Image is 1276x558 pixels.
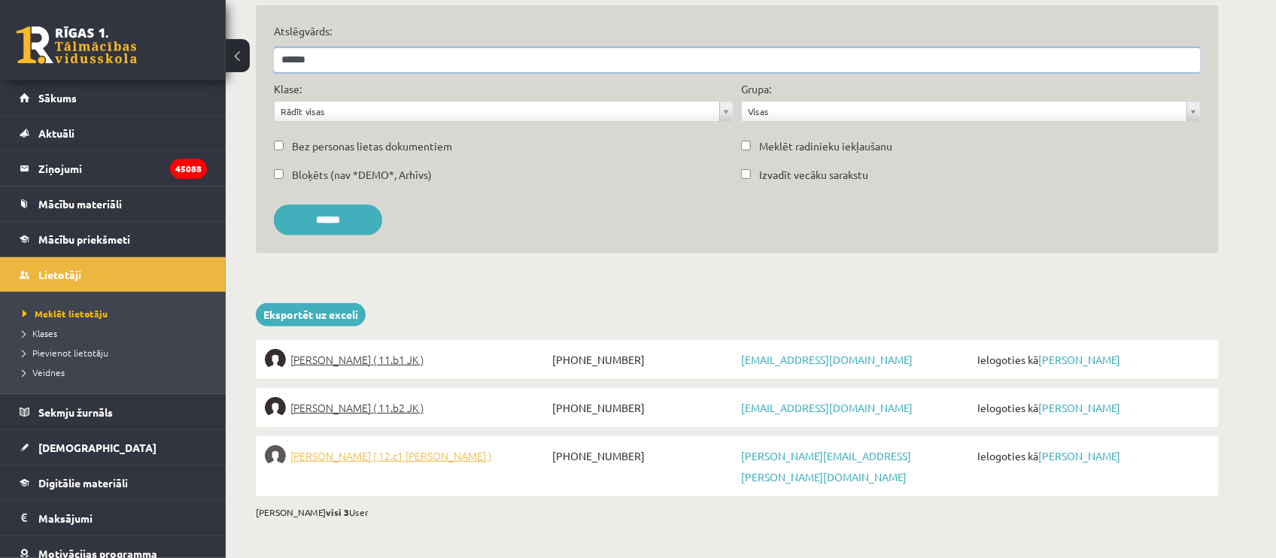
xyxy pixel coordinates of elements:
a: Aktuāli [20,116,207,150]
span: Aktuāli [38,126,74,140]
a: [PERSON_NAME] ( 11.b2 JK ) [265,397,548,418]
label: Bez personas lietas dokumentiem [292,138,452,154]
a: Mācību priekšmeti [20,222,207,256]
span: Veidnes [23,366,65,378]
a: [PERSON_NAME] [1038,449,1120,462]
a: Meklēt lietotāju [23,307,211,320]
span: [PHONE_NUMBER] [548,349,737,370]
a: Ziņojumi45088 [20,151,207,186]
a: [PERSON_NAME] ( 11.b1 JK ) [265,349,548,370]
a: Maksājumi [20,501,207,535]
label: Meklēt radinieku iekļaušanu [759,138,892,154]
label: Atslēgvārds: [274,23,1201,39]
a: Mācību materiāli [20,187,207,221]
b: visi 3 [326,506,349,518]
a: [PERSON_NAME] [1038,353,1120,366]
span: [PHONE_NUMBER] [548,445,737,466]
span: Digitālie materiāli [38,476,128,490]
a: Sekmju žurnāls [20,395,207,429]
span: Visas [748,102,1180,121]
span: Sākums [38,91,77,105]
span: Ielogoties kā [974,349,1210,370]
a: Sākums [20,80,207,115]
span: Klases [23,327,57,339]
span: [DEMOGRAPHIC_DATA] [38,441,156,454]
a: [PERSON_NAME] [1038,401,1120,414]
img: Grigorijs Ivanovs [265,349,286,370]
a: Visas [742,102,1200,121]
legend: Ziņojumi [38,151,207,186]
span: [PERSON_NAME] ( 11.b1 JK ) [290,349,424,370]
label: Izvadīt vecāku sarakstu [759,167,868,183]
a: Pievienot lietotāju [23,346,211,359]
a: Digitālie materiāli [20,466,207,500]
span: Lietotāji [38,268,81,281]
a: [PERSON_NAME] ( 12.c1 [PERSON_NAME] ) [265,445,548,466]
a: [EMAIL_ADDRESS][DOMAIN_NAME] [741,353,913,366]
a: Rādīt visas [275,102,733,121]
span: Mācību priekšmeti [38,232,130,246]
legend: Maksājumi [38,501,207,535]
span: Ielogoties kā [974,397,1210,418]
img: Daniela Kokina [265,397,286,418]
a: [PERSON_NAME][EMAIL_ADDRESS][PERSON_NAME][DOMAIN_NAME] [741,449,911,484]
a: [EMAIL_ADDRESS][DOMAIN_NAME] [741,401,913,414]
span: [PERSON_NAME] ( 12.c1 [PERSON_NAME] ) [290,445,491,466]
a: Lietotāji [20,257,207,292]
span: Mācību materiāli [38,197,122,211]
a: [DEMOGRAPHIC_DATA] [20,430,207,465]
span: Ielogoties kā [974,445,1210,466]
label: Bloķēts (nav *DEMO*, Arhīvs) [292,167,432,183]
a: Klases [23,326,211,340]
a: Veidnes [23,365,211,379]
a: Eksportēt uz exceli [256,303,366,326]
a: Rīgas 1. Tālmācības vidusskola [17,26,137,64]
i: 45088 [170,159,207,179]
span: [PHONE_NUMBER] [548,397,737,418]
span: Sekmju žurnāls [38,405,113,419]
span: Meklēt lietotāju [23,308,108,320]
span: [PERSON_NAME] ( 11.b2 JK ) [290,397,424,418]
span: Rādīt visas [281,102,713,121]
label: Grupa: [741,81,771,97]
div: [PERSON_NAME] User [256,505,1219,519]
span: Pievienot lietotāju [23,347,108,359]
img: Stīvens Kuzmenko [265,445,286,466]
label: Klase: [274,81,302,97]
